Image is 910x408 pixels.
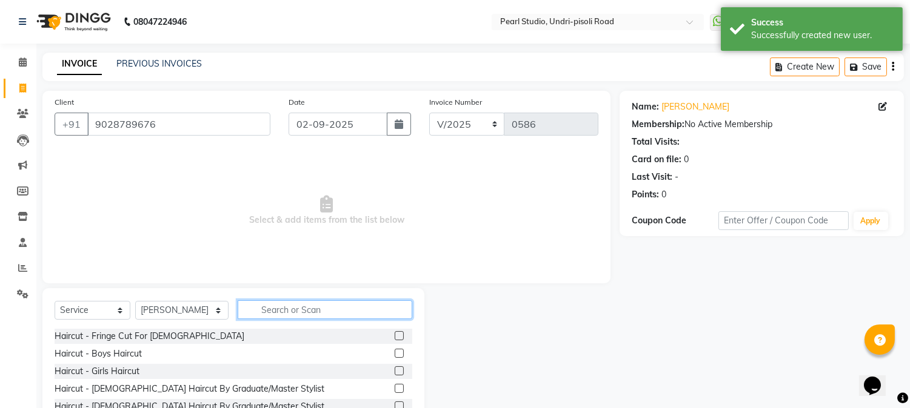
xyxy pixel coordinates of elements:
[684,153,689,166] div: 0
[632,118,892,131] div: No Active Membership
[55,150,598,271] span: Select & add items from the list below
[632,214,718,227] div: Coupon Code
[632,188,659,201] div: Points:
[632,171,672,183] div: Last Visit:
[751,29,894,42] div: Successfully created new user.
[55,97,74,108] label: Client
[55,347,142,360] div: Haircut - Boys Haircut
[632,136,680,148] div: Total Visits:
[289,97,305,108] label: Date
[31,5,114,39] img: logo
[632,153,681,166] div: Card on file:
[661,100,729,113] a: [PERSON_NAME]
[770,58,840,76] button: Create New
[55,113,89,136] button: +91
[718,211,848,230] input: Enter Offer / Coupon Code
[55,330,244,343] div: Haircut - Fringe Cut For [DEMOGRAPHIC_DATA]
[429,97,482,108] label: Invoice Number
[55,365,139,378] div: Haircut - Girls Haircut
[238,300,412,319] input: Search or Scan
[859,360,898,396] iframe: chat widget
[57,53,102,75] a: INVOICE
[116,58,202,69] a: PREVIOUS INVOICES
[751,16,894,29] div: Success
[133,5,187,39] b: 08047224946
[854,212,888,230] button: Apply
[87,113,270,136] input: Search by Name/Mobile/Email/Code
[55,383,324,395] div: Haircut - [DEMOGRAPHIC_DATA] Haircut By Graduate/Master Stylist
[632,118,684,131] div: Membership:
[675,171,678,183] div: -
[632,100,659,113] div: Name:
[845,58,887,76] button: Save
[661,188,666,201] div: 0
